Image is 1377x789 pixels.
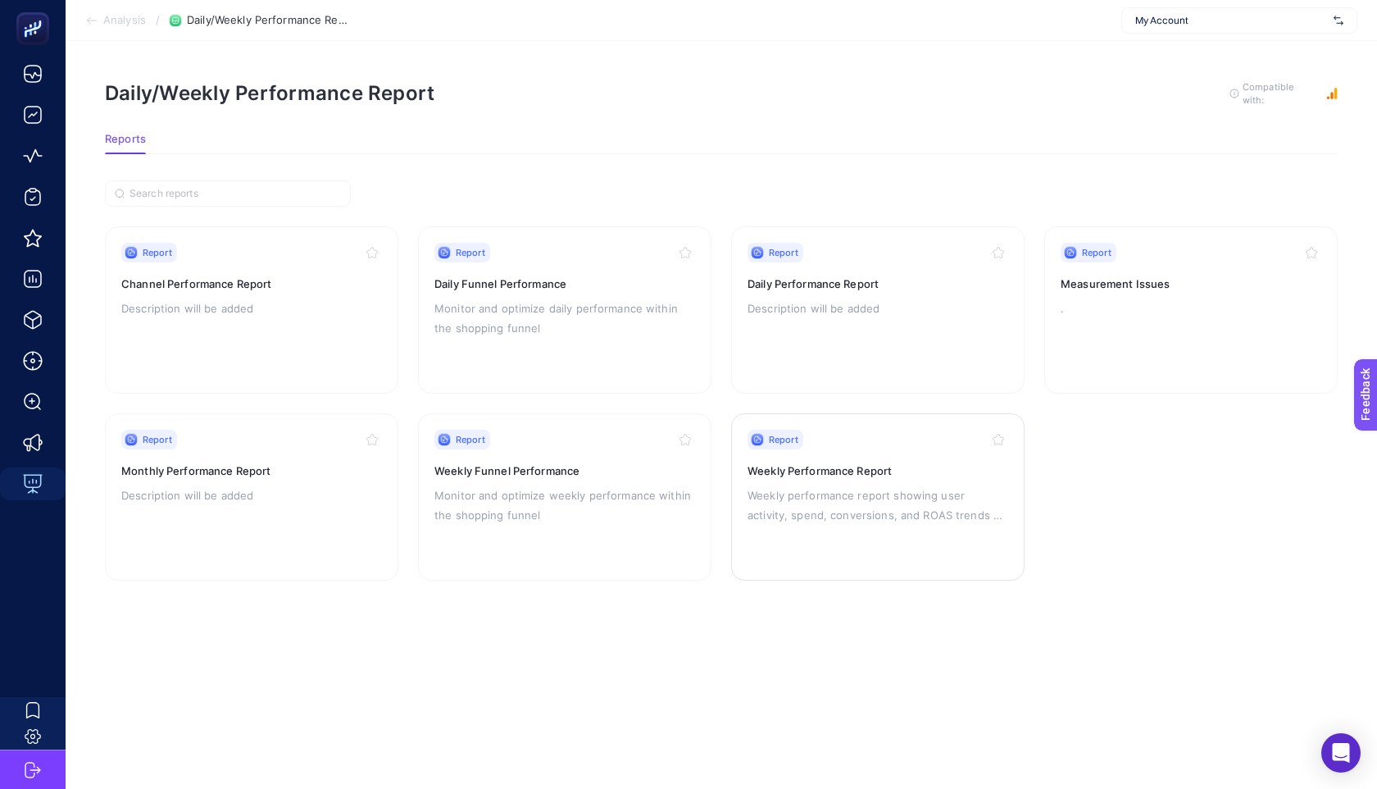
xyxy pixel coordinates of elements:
div: Open Intercom Messenger [1321,733,1361,773]
span: My Account [1135,14,1327,27]
h3: Channel Performance Report [121,276,382,292]
h3: Weekly Funnel Performance [434,463,695,479]
span: Report [769,433,798,446]
p: Monitor and optimize weekly performance within the shopping funnel [434,486,695,525]
h3: Monthly Performance Report [121,463,382,479]
span: Report [456,246,485,259]
a: ReportChannel Performance ReportDescription will be added [105,226,398,394]
p: . [1061,299,1321,318]
span: Feedback [10,5,62,18]
span: Report [143,246,172,259]
span: Analysis [103,14,146,27]
img: svg%3e [1334,12,1343,29]
input: Search [130,188,341,200]
span: Report [143,433,172,446]
a: ReportMonthly Performance ReportDescription will be added [105,413,398,581]
span: Report [1082,246,1111,259]
span: Report [769,246,798,259]
span: Reports [105,133,146,146]
span: Compatible with: [1243,80,1316,107]
span: Report [456,433,485,446]
a: ReportMeasurement Issues. [1044,226,1338,394]
a: ReportWeekly Performance ReportWeekly performance report showing user activity, spend, conversion... [731,413,1025,581]
h3: Weekly Performance Report [748,463,1008,479]
a: ReportWeekly Funnel PerformanceMonitor and optimize weekly performance within the shopping funnel [418,413,711,581]
span: Daily/Weekly Performance Report [187,14,351,27]
span: / [156,13,160,26]
h3: Measurement Issues [1061,276,1321,292]
h3: Daily Performance Report [748,276,1008,292]
button: Reports [105,133,146,154]
p: Description will be added [748,299,1008,318]
p: Weekly performance report showing user activity, spend, conversions, and ROAS trends by week. [748,486,1008,525]
h1: Daily/Weekly Performance Report [105,81,434,105]
a: ReportDaily Funnel PerformanceMonitor and optimize daily performance within the shopping funnel [418,226,711,394]
a: ReportDaily Performance ReportDescription will be added [731,226,1025,394]
p: Description will be added [121,299,382,318]
p: Monitor and optimize daily performance within the shopping funnel [434,299,695,338]
p: Description will be added [121,486,382,505]
h3: Daily Funnel Performance [434,276,695,292]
